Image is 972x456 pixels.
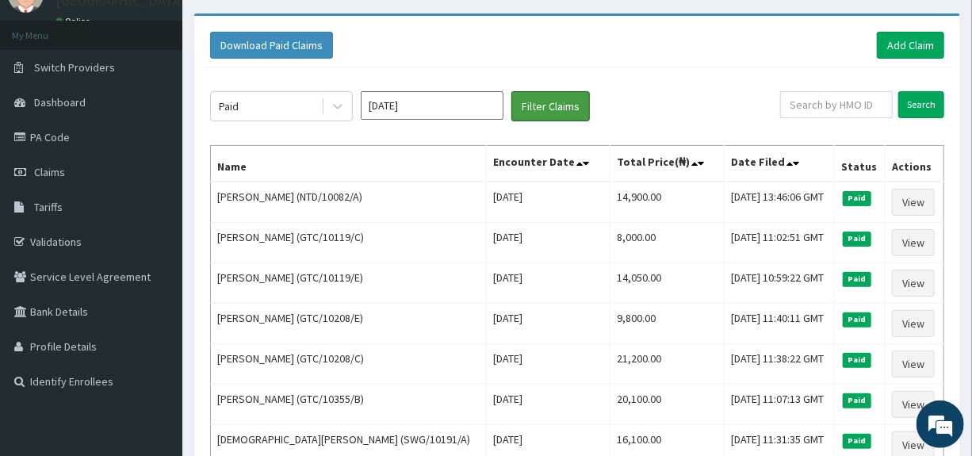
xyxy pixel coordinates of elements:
[892,229,935,256] a: View
[487,223,610,263] td: [DATE]
[610,344,724,385] td: 21,200.00
[219,98,239,114] div: Paid
[487,344,610,385] td: [DATE]
[29,79,64,119] img: d_794563401_company_1708531726252_794563401
[8,295,302,351] textarea: Type your message and hit 'Enter'
[780,91,893,118] input: Search by HMO ID
[211,263,487,304] td: [PERSON_NAME] (GTC/10119/E)
[92,131,219,291] span: We're online!
[610,146,724,182] th: Total Price(₦)
[725,263,835,304] td: [DATE] 10:59:22 GMT
[892,351,935,377] a: View
[211,182,487,223] td: [PERSON_NAME] (NTD/10082/A)
[892,270,935,297] a: View
[487,304,610,344] td: [DATE]
[610,304,724,344] td: 9,800.00
[210,32,333,59] button: Download Paid Claims
[843,272,871,286] span: Paid
[487,385,610,425] td: [DATE]
[511,91,590,121] button: Filter Claims
[211,385,487,425] td: [PERSON_NAME] (GTC/10355/B)
[211,223,487,263] td: [PERSON_NAME] (GTC/10119/C)
[610,263,724,304] td: 14,050.00
[487,146,610,182] th: Encounter Date
[725,304,835,344] td: [DATE] 11:40:11 GMT
[843,393,871,408] span: Paid
[34,165,65,179] span: Claims
[877,32,944,59] a: Add Claim
[843,191,871,205] span: Paid
[892,189,935,216] a: View
[725,344,835,385] td: [DATE] 11:38:22 GMT
[725,385,835,425] td: [DATE] 11:07:13 GMT
[892,310,935,337] a: View
[835,146,886,182] th: Status
[725,182,835,223] td: [DATE] 13:46:06 GMT
[843,312,871,327] span: Paid
[843,232,871,246] span: Paid
[892,391,935,418] a: View
[55,16,94,27] a: Online
[211,304,487,344] td: [PERSON_NAME] (GTC/10208/E)
[34,200,63,214] span: Tariffs
[34,95,86,109] span: Dashboard
[361,91,503,120] input: Select Month and Year
[211,344,487,385] td: [PERSON_NAME] (GTC/10208/C)
[725,146,835,182] th: Date Filed
[487,182,610,223] td: [DATE]
[725,223,835,263] td: [DATE] 11:02:51 GMT
[487,263,610,304] td: [DATE]
[843,434,871,448] span: Paid
[211,146,487,182] th: Name
[898,91,944,118] input: Search
[34,60,115,75] span: Switch Providers
[843,353,871,367] span: Paid
[610,223,724,263] td: 8,000.00
[886,146,944,182] th: Actions
[260,8,298,46] div: Minimize live chat window
[610,182,724,223] td: 14,900.00
[82,89,266,109] div: Chat with us now
[610,385,724,425] td: 20,100.00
